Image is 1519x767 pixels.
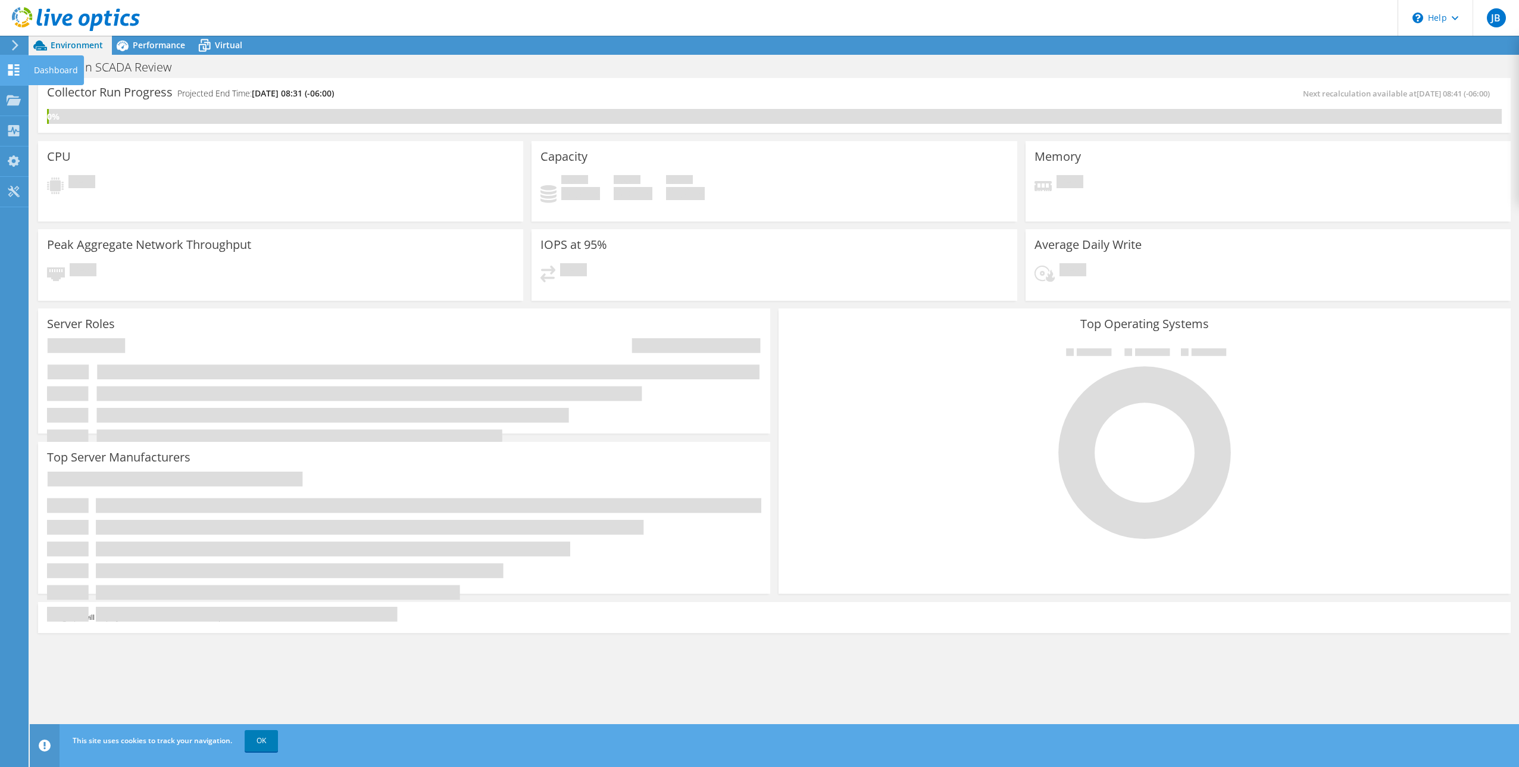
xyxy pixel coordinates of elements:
[252,88,334,99] span: [DATE] 08:31 (-06:00)
[47,451,190,464] h3: Top Server Manufacturers
[73,735,232,746] span: This site uses cookies to track your navigation.
[666,187,705,200] h4: 0 GiB
[540,238,607,251] h3: IOPS at 95%
[1034,150,1081,163] h3: Memory
[177,87,334,100] h4: Projected End Time:
[787,317,1502,331] h3: Top Operating Systems
[215,39,242,51] span: Virtual
[47,317,115,331] h3: Server Roles
[1303,88,1496,99] span: Next recalculation available at
[70,263,96,279] span: Pending
[47,238,251,251] h3: Peak Aggregate Network Throughput
[614,175,640,187] span: Free
[38,602,1511,633] div: This graph will display once collector runs have completed
[47,110,49,123] div: 0%
[540,150,587,163] h3: Capacity
[28,55,84,85] div: Dashboard
[1059,263,1086,279] span: Pending
[561,187,600,200] h4: 0 GiB
[68,175,95,191] span: Pending
[51,39,103,51] span: Environment
[133,39,185,51] span: Performance
[47,150,71,163] h3: CPU
[1034,238,1142,251] h3: Average Daily Write
[245,730,278,752] a: OK
[39,61,190,74] h1: Meridian SCADA Review
[666,175,693,187] span: Total
[1417,88,1490,99] span: [DATE] 08:41 (-06:00)
[614,187,652,200] h4: 0 GiB
[561,175,588,187] span: Used
[560,263,587,279] span: Pending
[1412,13,1423,23] svg: \n
[1057,175,1083,191] span: Pending
[1487,8,1506,27] span: JB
